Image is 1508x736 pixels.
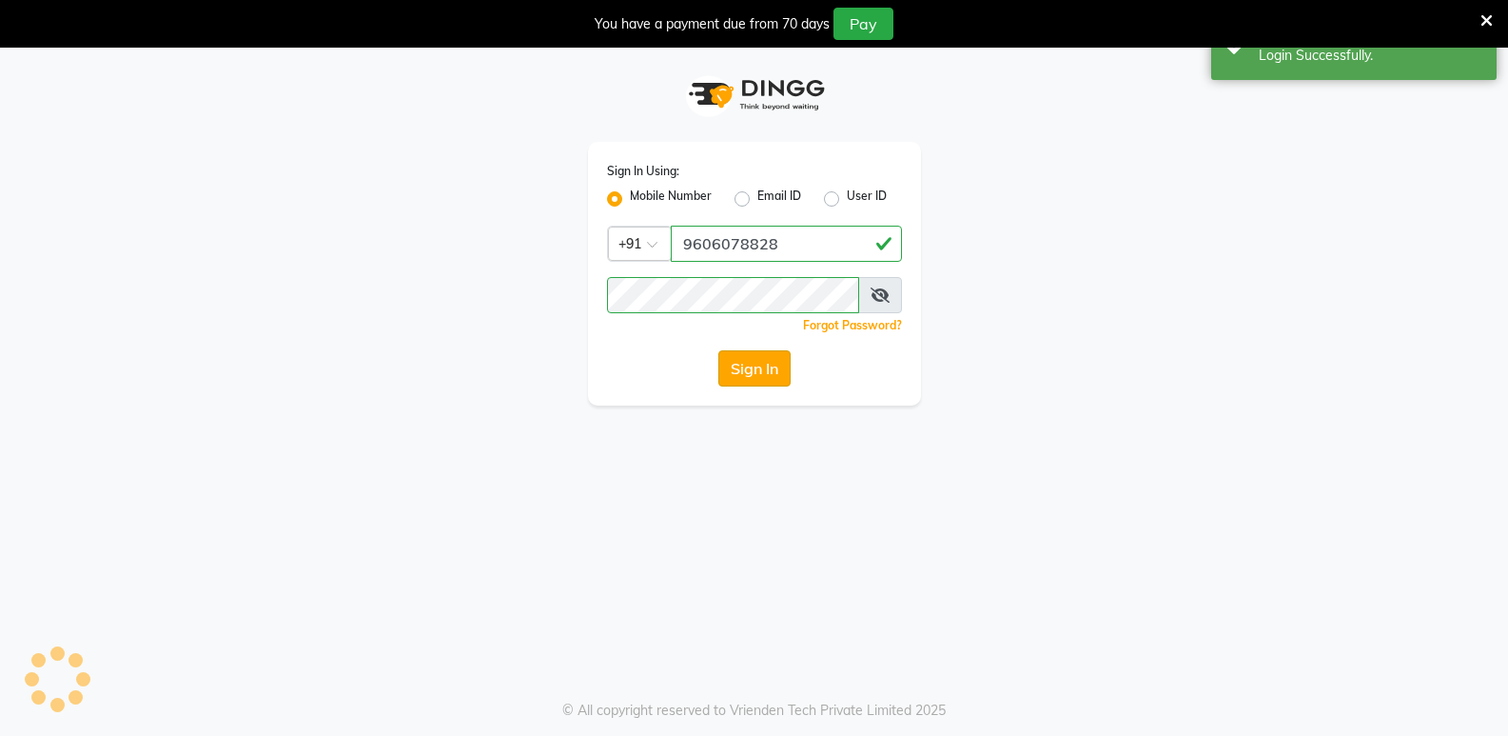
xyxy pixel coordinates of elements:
[757,188,801,210] label: Email ID
[833,8,893,40] button: Pay
[595,14,830,34] div: You have a payment due from 70 days
[718,350,791,387] button: Sign In
[678,67,831,123] img: logo1.svg
[803,318,902,332] a: Forgot Password?
[671,226,902,262] input: Username
[1259,46,1482,66] div: Login Successfully.
[607,163,679,180] label: Sign In Using:
[630,188,712,210] label: Mobile Number
[847,188,887,210] label: User ID
[607,277,859,313] input: Username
